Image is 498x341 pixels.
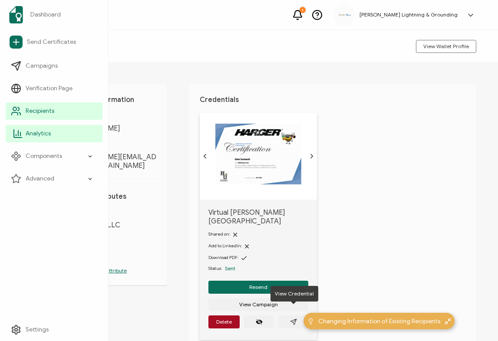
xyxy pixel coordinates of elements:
span: Changing Information of Existing Recipients [318,317,440,326]
a: Dashboard [6,3,102,27]
h5: [PERSON_NAME] Lightning & Grounding [359,12,458,18]
ion-icon: chevron forward outline [308,153,315,160]
span: Advanced [26,174,54,183]
span: Sent [225,265,235,272]
span: Download PDF: [208,255,238,260]
a: Verification Page [6,80,102,97]
span: Add to LinkedIn: [208,243,242,249]
iframe: Chat Widget [455,299,498,341]
div: View Credential [270,286,318,302]
span: FULL NAME: [65,113,156,120]
span: View Campaign [239,302,278,307]
h1: Custom Attributes [65,192,156,201]
span: View Wallet Profile [423,44,469,49]
ion-icon: paper plane outline [290,318,297,325]
span: E-MAIL: [65,141,156,148]
span: Shared on: [208,231,230,237]
span: Recipients [26,107,54,115]
div: 1 [300,7,306,13]
span: Settings [26,325,49,334]
span: [PERSON_NAME][EMAIL_ADDRESS][DOMAIN_NAME] [65,153,156,170]
span: Components [26,152,62,161]
h1: Credentials [200,95,465,104]
span: Dashboard [30,10,61,19]
button: Resend [208,281,308,294]
img: minimize-icon.svg [445,318,451,325]
a: Recipients [6,102,102,120]
ion-icon: eye off [256,318,263,325]
span: Verification Page [26,84,73,93]
h1: Personal Information [65,95,156,104]
span: Analytics [26,129,51,138]
img: aadcaf15-e79d-49df-9673-3fc76e3576c2.png [338,13,351,16]
span: Virtual [PERSON_NAME][GEOGRAPHIC_DATA] [208,208,308,226]
span: issue date [65,238,156,245]
ion-icon: chevron back outline [201,153,208,160]
a: Settings [6,321,102,338]
button: View Campaign [208,298,308,311]
button: Delete [208,315,240,328]
span: Resend [249,285,267,290]
span: Delete [216,319,232,325]
img: sertifier-logomark-colored.svg [9,6,23,23]
a: Send Certificates [6,32,102,52]
span: [PERSON_NAME] [65,124,156,133]
span: Send Certificates [27,38,76,46]
span: Campaigns [26,62,58,70]
span: [DATE] [65,249,156,258]
span: Company [65,210,156,216]
a: Analytics [6,125,102,142]
p: Add another attribute [65,267,156,275]
a: Campaigns [6,57,102,75]
span: M&B Electric LLC [65,221,156,230]
span: Status: [208,265,222,272]
button: View Wallet Profile [416,40,476,53]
